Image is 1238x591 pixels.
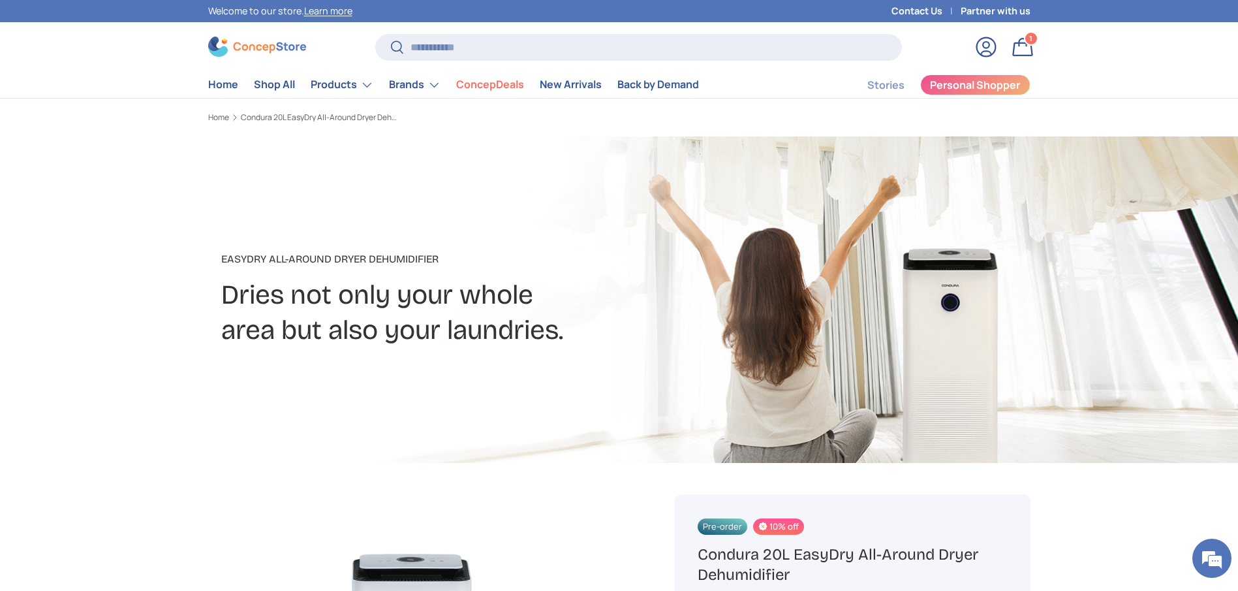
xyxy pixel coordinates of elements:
summary: Products [303,72,381,98]
span: Personal Shopper [930,80,1020,90]
nav: Primary [208,72,699,98]
p: EasyDry All-Around Dryer Dehumidifier [221,251,722,267]
a: Stories [867,72,905,98]
a: Partner with us [961,4,1030,18]
img: ConcepStore [208,37,306,57]
a: Contact Us [891,4,961,18]
a: Products [311,72,373,98]
a: Personal Shopper [920,74,1030,95]
a: Condura 20L EasyDry All-Around Dryer Dehumidifier [241,114,397,121]
nav: Secondary [836,72,1030,98]
h1: Condura 20L EasyDry All-Around Dryer Dehumidifier [698,545,1007,585]
a: Shop All [254,72,295,97]
span: 1 [1029,33,1032,43]
nav: Breadcrumbs [208,112,644,123]
a: Home [208,72,238,97]
p: Welcome to our store. [208,4,352,18]
a: Learn more [304,5,352,17]
h2: Dries not only your whole area but also your laundries. [221,278,722,348]
span: Pre-order [698,519,747,535]
a: Back by Demand [617,72,699,97]
a: ConcepDeals [456,72,524,97]
a: Brands [389,72,441,98]
a: New Arrivals [540,72,602,97]
a: Home [208,114,229,121]
span: 10% off [753,519,804,535]
summary: Brands [381,72,448,98]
